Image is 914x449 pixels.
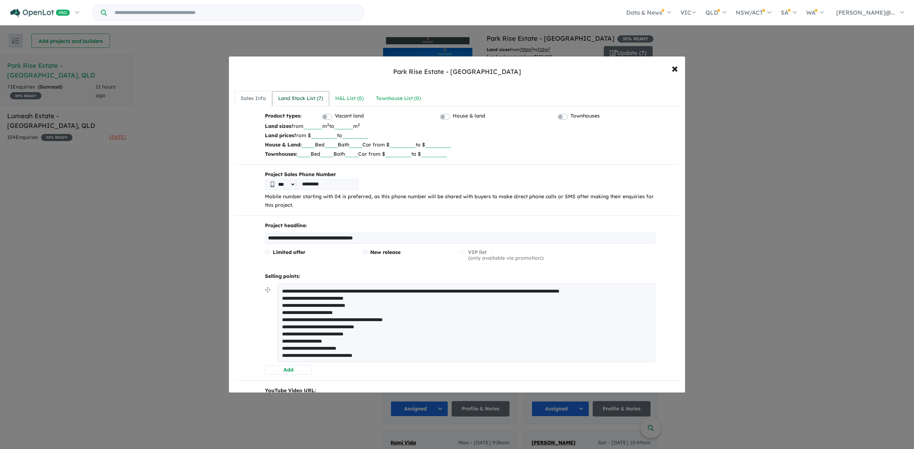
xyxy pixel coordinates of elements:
[265,112,302,121] b: Product types:
[278,94,323,103] div: Land Stock List ( 7 )
[271,181,274,187] img: Phone icon
[265,272,655,281] p: Selling points:
[265,132,294,139] b: Land prices
[335,112,364,120] label: Vacant land
[273,249,305,255] span: Limited offer
[265,151,297,157] b: Townhouses:
[265,386,655,395] p: YouTube Video URL:
[108,5,362,20] input: Try estate name, suburb, builder or developer
[265,121,655,131] p: from m to m
[453,112,485,120] label: House & land
[327,122,329,127] sup: 2
[376,94,421,103] div: Townhouse List ( 0 )
[265,221,655,230] p: Project headline:
[265,131,655,140] p: from $ to
[265,170,655,179] b: Project Sales Phone Number
[265,365,312,375] button: Add
[265,141,302,148] b: House & Land:
[265,149,655,159] p: Bed Bath Car from $ to $
[672,60,678,76] span: ×
[241,94,266,103] div: Sales Info
[265,140,655,149] p: Bed Bath Car from $ to $
[265,123,291,129] b: Land sizes
[335,94,364,103] div: H&L List ( 0 )
[393,67,521,76] div: Park Rise Estate - [GEOGRAPHIC_DATA]
[10,9,70,18] img: Openlot PRO Logo White
[370,249,401,255] span: New release
[836,9,895,16] span: [PERSON_NAME]@...
[571,112,600,120] label: Townhouses
[265,193,655,210] p: Mobile number starting with 04 is preferred, as this phone number will be shared with buyers to m...
[265,287,270,293] img: drag.svg
[358,122,360,127] sup: 2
